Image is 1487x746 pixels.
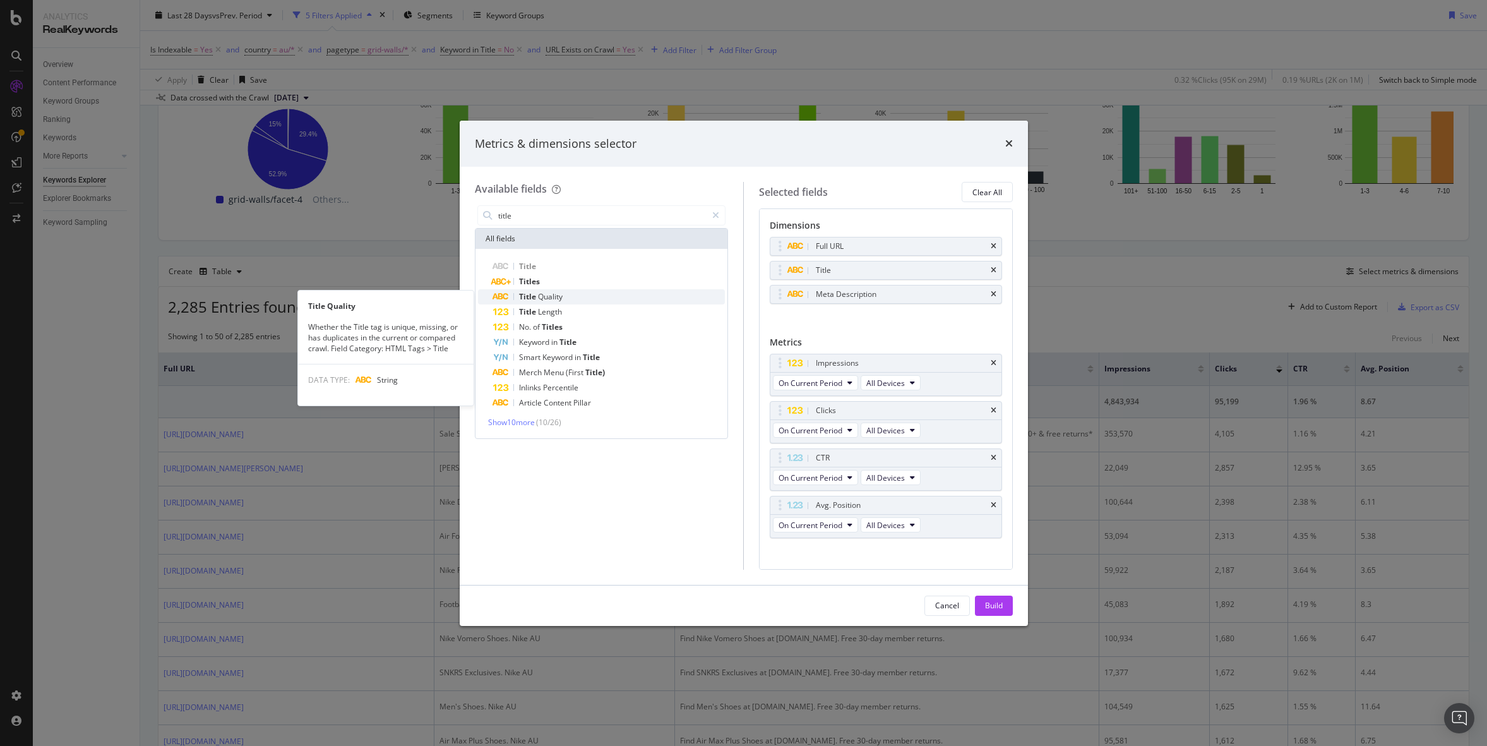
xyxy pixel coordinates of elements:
input: Search by field name [497,206,707,225]
span: Show 10 more [488,417,535,428]
span: All Devices [866,520,905,531]
span: Title) [585,367,605,378]
div: Metrics [770,336,1002,354]
span: Inlinks [519,382,543,393]
span: All Devices [866,472,905,483]
div: Titletimes [770,261,1002,280]
div: Available fields [475,182,547,196]
button: On Current Period [773,517,858,532]
div: ImpressionstimesOn Current PeriodAll Devices [770,354,1002,396]
span: On Current Period [779,425,842,436]
span: All Devices [866,378,905,388]
button: All Devices [861,423,921,438]
span: Content [544,397,573,408]
span: (First [566,367,585,378]
div: Build [985,600,1003,611]
div: Open Intercom Messenger [1444,703,1474,733]
button: On Current Period [773,423,858,438]
div: Clear All [972,187,1002,198]
span: Title [519,261,536,272]
span: Keyword [542,352,575,363]
span: On Current Period [779,472,842,483]
span: Article [519,397,544,408]
span: Pillar [573,397,591,408]
span: of [533,322,542,332]
div: Avg. PositiontimesOn Current PeriodAll Devices [770,496,1002,538]
div: modal [460,121,1028,626]
button: Cancel [924,596,970,616]
div: times [991,359,996,367]
span: in [551,337,559,347]
div: Full URLtimes [770,237,1002,256]
div: Title [816,264,831,277]
span: Title [519,291,538,302]
span: Quality [538,291,563,302]
span: Titles [542,322,563,332]
span: All Devices [866,425,905,436]
span: Menu [544,367,566,378]
div: times [991,407,996,414]
span: Length [538,306,562,317]
button: All Devices [861,470,921,485]
div: times [991,502,996,509]
div: times [991,454,996,462]
div: Metrics & dimensions selector [475,136,636,152]
div: Full URL [816,240,844,253]
span: in [575,352,583,363]
div: Clicks [816,404,836,417]
span: Title [519,306,538,317]
div: Meta Descriptiontimes [770,285,1002,304]
div: Dimensions [770,219,1002,237]
button: Build [975,596,1013,616]
div: Avg. Position [816,499,861,512]
span: On Current Period [779,520,842,531]
div: ClickstimesOn Current PeriodAll Devices [770,401,1002,443]
div: Impressions [816,357,859,370]
button: Clear All [962,182,1013,202]
div: Whether the Title tag is unique, missing, or has duplicates in the current or compared crawl. Fie... [298,322,474,354]
span: On Current Period [779,378,842,388]
div: Selected fields [759,185,828,200]
span: Percentile [543,382,578,393]
button: All Devices [861,375,921,390]
div: times [991,243,996,250]
span: Smart [519,352,542,363]
div: CTR [816,452,830,464]
div: CTRtimesOn Current PeriodAll Devices [770,448,1002,491]
span: Merch [519,367,544,378]
button: On Current Period [773,375,858,390]
div: Cancel [935,600,959,611]
span: ( 10 / 26 ) [536,417,561,428]
div: All fields [475,229,728,249]
div: times [1005,136,1013,152]
span: No. [519,322,533,332]
div: times [991,291,996,298]
div: Title Quality [298,301,474,311]
span: Title [559,337,576,347]
span: Keyword [519,337,551,347]
div: times [991,267,996,274]
button: On Current Period [773,470,858,485]
span: Titles [519,276,540,287]
div: Meta Description [816,288,876,301]
span: Title [583,352,600,363]
button: All Devices [861,517,921,532]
